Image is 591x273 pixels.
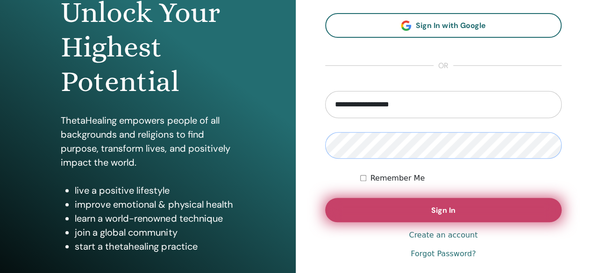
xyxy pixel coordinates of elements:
button: Sign In [325,198,562,222]
li: join a global community [75,225,235,239]
li: start a thetahealing practice [75,239,235,253]
span: Sign In with Google [416,21,485,30]
p: ThetaHealing empowers people of all backgrounds and religions to find purpose, transform lives, a... [61,113,235,169]
span: or [434,60,453,71]
a: Forgot Password? [411,248,476,259]
div: Keep me authenticated indefinitely or until I manually logout [360,173,562,184]
span: Sign In [431,205,456,215]
label: Remember Me [370,173,425,184]
li: live a positive lifestyle [75,183,235,197]
li: learn a world-renowned technique [75,211,235,225]
a: Create an account [409,230,477,241]
li: improve emotional & physical health [75,197,235,211]
a: Sign In with Google [325,13,562,38]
